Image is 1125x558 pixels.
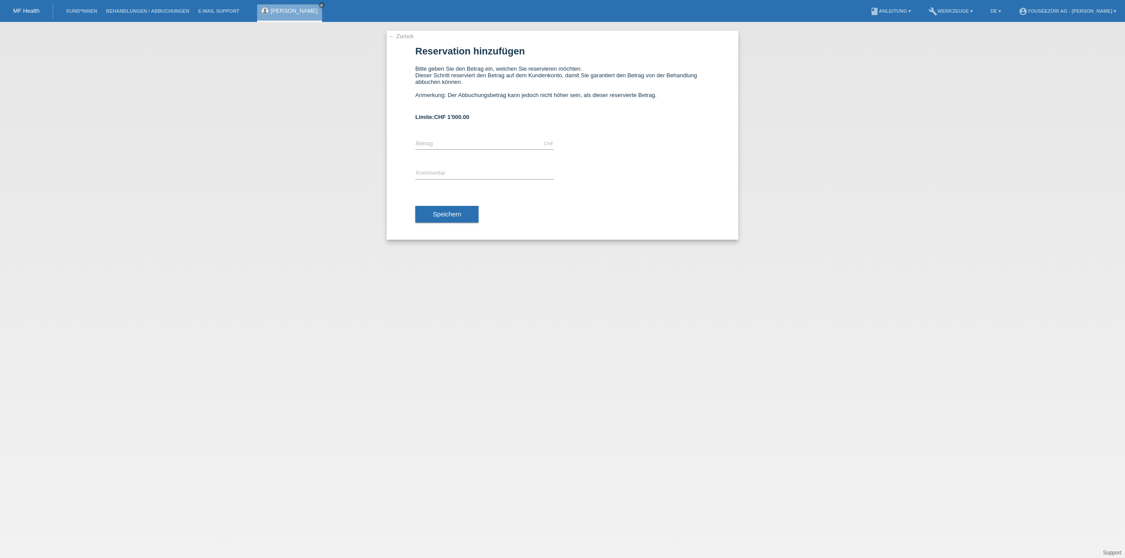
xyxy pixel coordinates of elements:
a: ← Zurück [389,33,414,40]
h1: Reservation hinzufügen [415,46,710,57]
span: Speichern [433,211,461,218]
a: Behandlungen / Abbuchungen [102,8,194,14]
a: MF Health [13,7,40,14]
a: E-Mail Support [194,8,244,14]
i: close [319,3,324,7]
button: Speichern [415,206,479,223]
a: DE ▾ [986,8,1005,14]
i: account_circle [1019,7,1027,16]
i: build [929,7,937,16]
a: Kund*innen [62,8,102,14]
a: buildWerkzeuge ▾ [924,8,977,14]
div: CHF [544,141,554,146]
i: book [870,7,879,16]
a: account_circleYOUSEEZüRi AG - [PERSON_NAME] ▾ [1014,8,1121,14]
b: Limite: [415,114,469,120]
div: Bitte geben Sie den Betrag ein, welchen Sie reservieren möchten. Dieser Schritt reserviert den Be... [415,65,710,105]
a: bookAnleitung ▾ [866,8,915,14]
span: CHF 1'000.00 [434,114,469,120]
a: [PERSON_NAME] [271,7,318,14]
a: Support [1103,550,1121,556]
a: close [319,2,325,8]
